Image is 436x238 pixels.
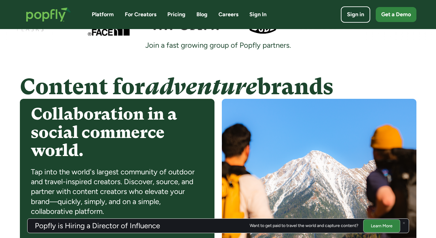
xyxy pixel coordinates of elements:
[249,11,266,18] a: Sign In
[20,1,77,28] a: home
[31,105,203,159] h4: Collaboration in a social commerce world.
[125,11,156,18] a: For Creators
[376,7,416,22] a: Get a Demo
[167,11,185,18] a: Pricing
[145,74,257,99] em: adventure
[381,11,411,18] div: Get a Demo
[20,75,416,99] h4: Content for brands
[35,222,160,229] h3: Popfly is Hiring a Director of Influence
[218,11,238,18] a: Careers
[196,11,207,18] a: Blog
[92,11,114,18] a: Platform
[31,167,203,217] div: Tap into the world's largest community of outdoor and travel-inspired creators. Discover, source,...
[347,11,364,18] div: Sign in
[363,219,400,232] a: Learn More
[250,223,358,228] div: Want to get paid to travel the world and capture content?
[138,40,298,50] div: Join a fast growing group of Popfly partners.
[341,6,370,23] a: Sign in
